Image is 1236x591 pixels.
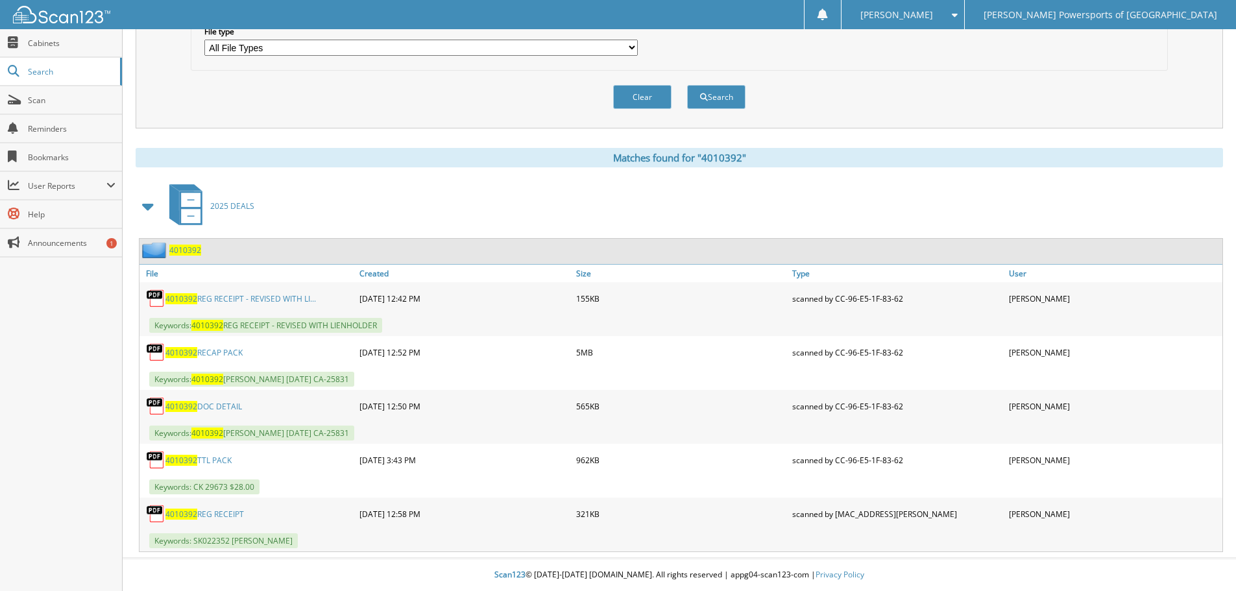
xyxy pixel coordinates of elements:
span: Keywords: [PERSON_NAME] [DATE] CA-25831 [149,426,354,440]
div: scanned by CC-96-E5-1F-83-62 [789,339,1006,365]
span: Keywords: CK 29673 $28.00 [149,479,260,494]
span: Reminders [28,123,115,134]
span: Keywords: SK022352 [PERSON_NAME] [149,533,298,548]
div: 155KB [573,285,790,311]
span: [PERSON_NAME] Powersports of [GEOGRAPHIC_DATA] [984,11,1217,19]
div: 1 [106,238,117,248]
div: © [DATE]-[DATE] [DOMAIN_NAME]. All rights reserved | appg04-scan123-com | [123,559,1236,591]
span: 4010392 [191,374,223,385]
a: File [139,265,356,282]
label: File type [204,26,638,37]
a: Size [573,265,790,282]
span: 4010392 [165,347,197,358]
div: scanned by [MAC_ADDRESS][PERSON_NAME] [789,501,1006,527]
span: Keywords: [PERSON_NAME] [DATE] CA-25831 [149,372,354,387]
div: scanned by CC-96-E5-1F-83-62 [789,447,1006,473]
span: Keywords: REG RECEIPT - REVISED WITH LIENHOLDER [149,318,382,333]
div: scanned by CC-96-E5-1F-83-62 [789,393,1006,419]
div: 565KB [573,393,790,419]
img: PDF.png [146,343,165,362]
img: PDF.png [146,396,165,416]
span: Scan [28,95,115,106]
span: 4010392 [165,401,197,412]
a: Created [356,265,573,282]
div: [DATE] 12:42 PM [356,285,573,311]
a: Type [789,265,1006,282]
div: [PERSON_NAME] [1006,339,1222,365]
div: [PERSON_NAME] [1006,393,1222,419]
img: PDF.png [146,504,165,524]
div: 321KB [573,501,790,527]
span: 4010392 [165,509,197,520]
div: [PERSON_NAME] [1006,447,1222,473]
img: PDF.png [146,289,165,308]
a: 4010392RECAP PACK [165,347,243,358]
span: Search [28,66,114,77]
span: 2025 DEALS [210,200,254,211]
span: Help [28,209,115,220]
span: Announcements [28,237,115,248]
div: 5MB [573,339,790,365]
span: Scan123 [494,569,526,580]
a: 4010392DOC DETAIL [165,401,242,412]
div: 962KB [573,447,790,473]
div: [DATE] 12:58 PM [356,501,573,527]
img: folder2.png [142,242,169,258]
div: [DATE] 12:52 PM [356,339,573,365]
div: scanned by CC-96-E5-1F-83-62 [789,285,1006,311]
a: 4010392TTL PACK [165,455,232,466]
button: Clear [613,85,672,109]
button: Search [687,85,745,109]
span: User Reports [28,180,106,191]
span: 4010392 [191,320,223,331]
div: [DATE] 12:50 PM [356,393,573,419]
span: [PERSON_NAME] [860,11,933,19]
a: 2025 DEALS [162,180,254,232]
span: Cabinets [28,38,115,49]
div: [PERSON_NAME] [1006,285,1222,311]
div: [PERSON_NAME] [1006,501,1222,527]
span: 4010392 [165,455,197,466]
img: PDF.png [146,450,165,470]
iframe: Chat Widget [1171,529,1236,591]
span: Bookmarks [28,152,115,163]
a: Privacy Policy [816,569,864,580]
div: [DATE] 3:43 PM [356,447,573,473]
span: 4010392 [191,428,223,439]
div: Matches found for "4010392" [136,148,1223,167]
span: 4010392 [165,293,197,304]
a: 4010392REG RECEIPT [165,509,244,520]
a: 4010392REG RECEIPT - REVISED WITH LI... [165,293,316,304]
a: User [1006,265,1222,282]
img: scan123-logo-white.svg [13,6,110,23]
a: 4010392 [169,245,201,256]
